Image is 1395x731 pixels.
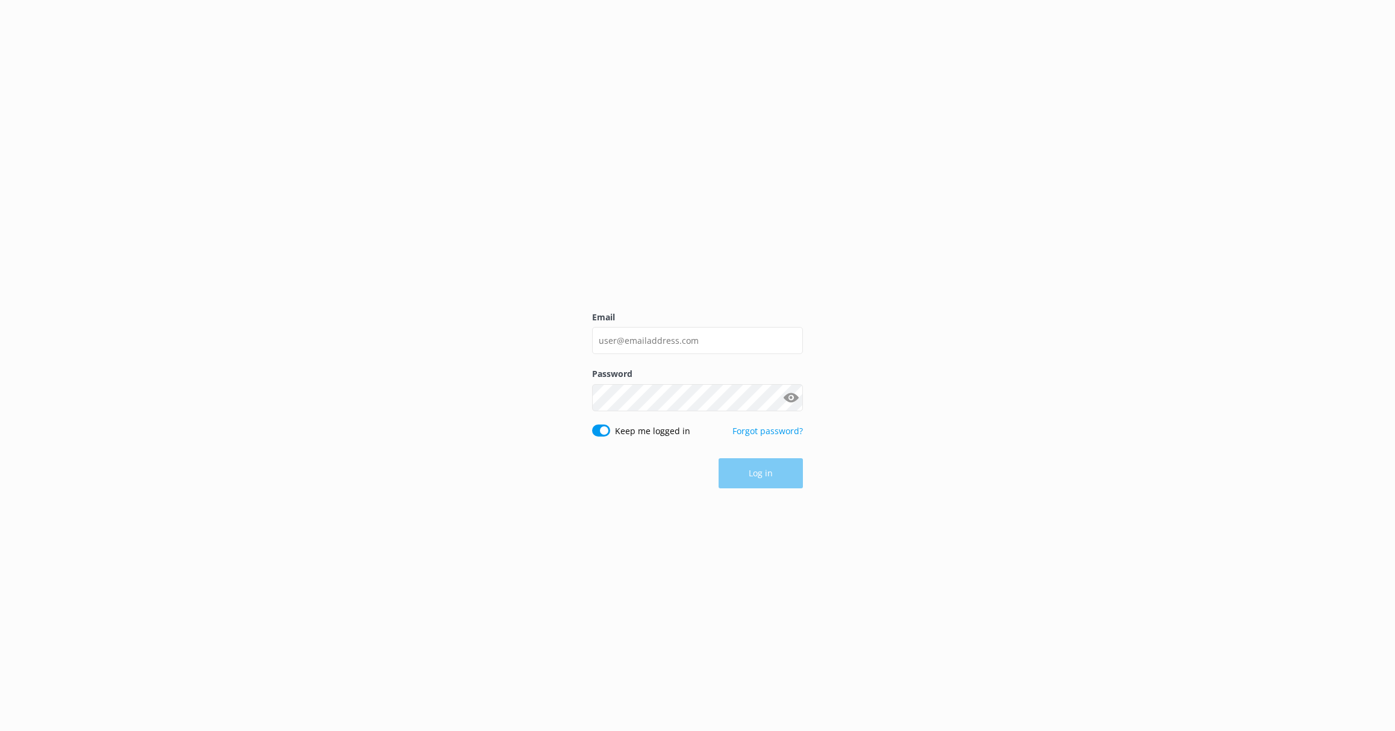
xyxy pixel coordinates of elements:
button: Show password [779,385,803,409]
label: Email [592,311,803,324]
label: Password [592,367,803,381]
input: user@emailaddress.com [592,327,803,354]
a: Forgot password? [732,425,803,437]
label: Keep me logged in [615,425,690,438]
